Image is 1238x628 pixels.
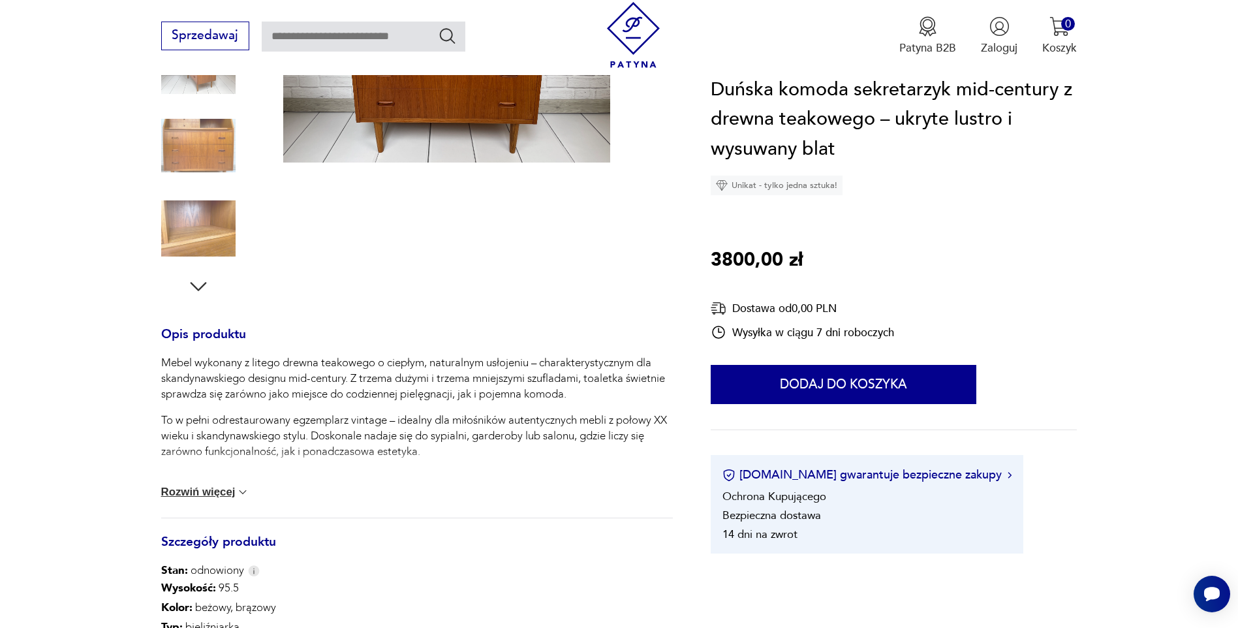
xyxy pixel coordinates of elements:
[711,176,843,196] div: Unikat - tylko jedna sztuka!
[722,527,797,542] li: 14 dni na zwrot
[161,413,673,460] p: To w pełni odrestaurowany egzemplarz vintage – idealny dla miłośników autentycznych mebli z połow...
[722,469,735,482] img: Ikona certyfikatu
[161,563,188,578] b: Stan:
[438,26,457,45] button: Szukaj
[711,325,894,341] div: Wysyłka w ciągu 7 dni roboczych
[161,600,193,615] b: Kolor:
[981,16,1017,55] button: Zaloguj
[899,16,956,55] button: Patyna B2B
[899,40,956,55] p: Patyna B2B
[722,467,1012,484] button: [DOMAIN_NAME] gwarantuje bezpieczne zakupy
[161,191,236,266] img: Zdjęcie produktu Duńska komoda sekretarzyk mid-century z drewna teakowego – ukryte lustro i wysuw...
[161,22,249,50] button: Sprzedawaj
[1194,576,1230,612] iframe: Smartsupp widget button
[161,580,216,595] b: Wysokość :
[1042,16,1077,55] button: 0Koszyk
[711,246,803,276] p: 3800,00 zł
[899,16,956,55] a: Ikona medaluPatyna B2B
[161,108,236,183] img: Zdjęcie produktu Duńska komoda sekretarzyk mid-century z drewna teakowego – ukryte lustro i wysuw...
[1042,40,1077,55] p: Koszyk
[989,16,1010,37] img: Ikonka użytkownika
[161,578,433,598] p: 95.5
[711,301,726,317] img: Ikona dostawy
[161,330,673,356] h3: Opis produktu
[716,180,728,192] img: Ikona diamentu
[600,2,666,68] img: Patyna - sklep z meblami i dekoracjami vintage
[161,598,433,618] p: beżowy, brązowy
[161,486,250,499] button: Rozwiń więcej
[161,563,244,578] span: odnowiony
[1008,472,1012,479] img: Ikona strzałki w prawo
[722,490,826,505] li: Ochrona Kupującego
[236,486,249,499] img: chevron down
[981,40,1017,55] p: Zaloguj
[1049,16,1070,37] img: Ikona koszyka
[248,565,260,576] img: Info icon
[918,16,938,37] img: Ikona medalu
[711,366,976,405] button: Dodaj do koszyka
[1061,17,1075,31] div: 0
[161,537,673,563] h3: Szczegóły produktu
[711,301,894,317] div: Dostawa od 0,00 PLN
[711,75,1077,165] h1: Duńska komoda sekretarzyk mid-century z drewna teakowego – ukryte lustro i wysuwany blat
[161,355,673,402] p: Mebel wykonany z litego drewna teakowego o ciepłym, naturalnym usłojeniu – charakterystycznym dla...
[722,509,821,524] li: Bezpieczna dostawa
[161,31,249,42] a: Sprzedawaj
